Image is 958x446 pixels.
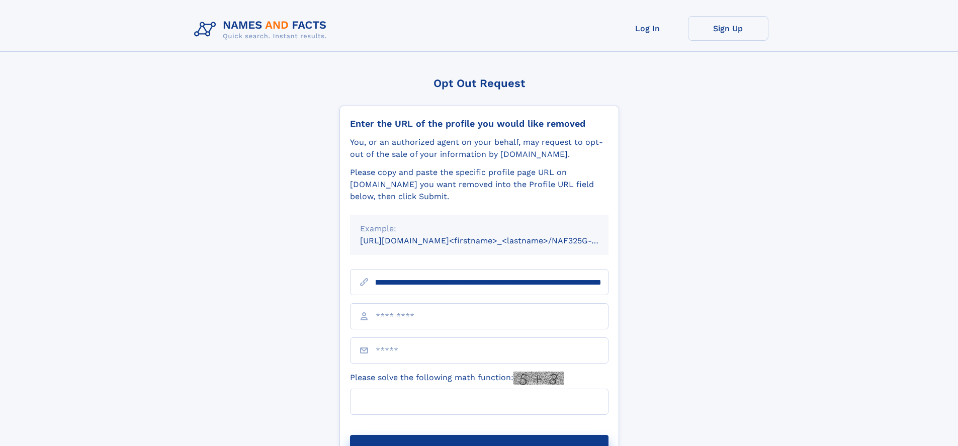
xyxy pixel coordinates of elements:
[360,236,628,245] small: [URL][DOMAIN_NAME]<firstname>_<lastname>/NAF325G-xxxxxxxx
[350,118,608,129] div: Enter the URL of the profile you would like removed
[339,77,619,90] div: Opt Out Request
[360,223,598,235] div: Example:
[350,372,564,385] label: Please solve the following math function:
[688,16,768,41] a: Sign Up
[350,136,608,160] div: You, or an authorized agent on your behalf, may request to opt-out of the sale of your informatio...
[607,16,688,41] a: Log In
[190,16,335,43] img: Logo Names and Facts
[350,166,608,203] div: Please copy and paste the specific profile page URL on [DOMAIN_NAME] you want removed into the Pr...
